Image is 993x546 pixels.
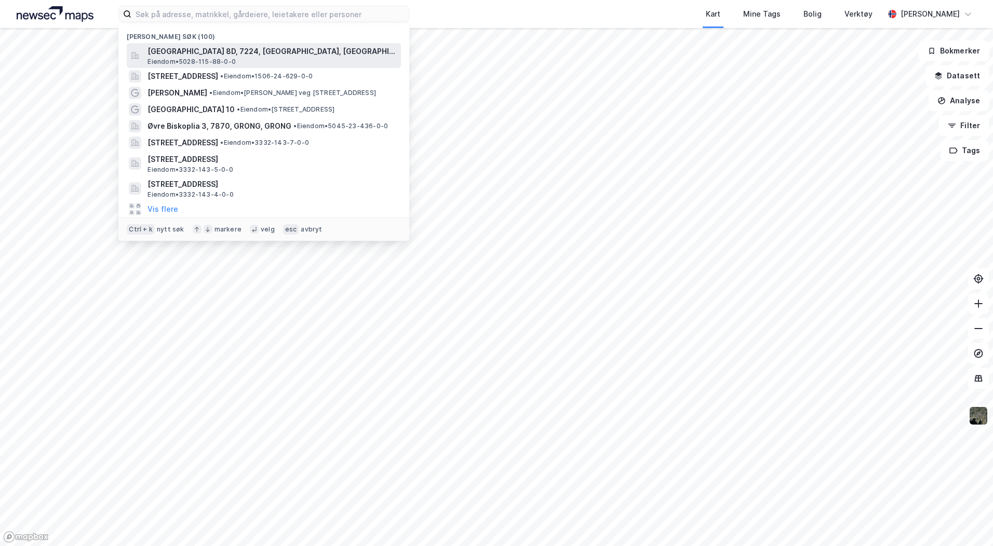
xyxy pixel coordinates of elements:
[803,8,822,20] div: Bolig
[220,139,309,147] span: Eiendom • 3332-143-7-0-0
[220,72,223,80] span: •
[17,6,93,22] img: logo.a4113a55bc3d86da70a041830d287a7e.svg
[237,105,334,114] span: Eiendom • [STREET_ADDRESS]
[925,65,989,86] button: Datasett
[147,103,235,116] span: [GEOGRAPHIC_DATA] 10
[220,139,223,146] span: •
[147,190,233,199] span: Eiendom • 3332-143-4-0-0
[939,115,989,136] button: Filter
[147,87,207,99] span: [PERSON_NAME]
[147,136,218,149] span: [STREET_ADDRESS]
[941,496,993,546] div: Kontrollprogram for chat
[901,8,960,20] div: [PERSON_NAME]
[209,89,376,97] span: Eiendom • [PERSON_NAME] veg [STREET_ADDRESS]
[919,40,989,61] button: Bokmerker
[941,496,993,546] iframe: Chat Widget
[237,105,240,113] span: •
[209,89,212,97] span: •
[118,24,409,43] div: [PERSON_NAME] søk (100)
[3,531,49,543] a: Mapbox homepage
[293,122,297,130] span: •
[261,225,275,234] div: velg
[147,45,397,58] span: [GEOGRAPHIC_DATA] 8D, 7224, [GEOGRAPHIC_DATA], [GEOGRAPHIC_DATA]
[220,72,313,80] span: Eiendom • 1506-24-629-0-0
[941,140,989,161] button: Tags
[127,224,155,235] div: Ctrl + k
[214,225,241,234] div: markere
[147,120,291,132] span: Øvre Biskoplia 3, 7870, GRONG, GRONG
[301,225,322,234] div: avbryt
[969,406,988,426] img: 9k=
[147,166,233,174] span: Eiendom • 3332-143-5-0-0
[706,8,720,20] div: Kart
[293,122,388,130] span: Eiendom • 5045-23-436-0-0
[929,90,989,111] button: Analyse
[147,178,397,190] span: [STREET_ADDRESS]
[147,58,236,66] span: Eiendom • 5028-115-88-0-0
[157,225,184,234] div: nytt søk
[147,203,178,215] button: Vis flere
[131,6,409,22] input: Søk på adresse, matrikkel, gårdeiere, leietakere eller personer
[283,224,299,235] div: esc
[844,8,873,20] div: Verktøy
[147,70,218,83] span: [STREET_ADDRESS]
[147,153,397,166] span: [STREET_ADDRESS]
[743,8,781,20] div: Mine Tags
